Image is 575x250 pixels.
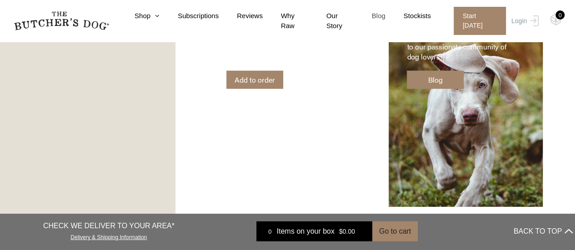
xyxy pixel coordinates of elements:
[160,11,219,21] a: Subscriptions
[550,14,561,25] img: TBD_Cart-Empty.png
[339,228,355,235] bdi: 0.00
[354,11,385,21] a: Blog
[372,221,418,241] button: Go to cart
[277,226,335,237] span: Items on your box
[263,227,277,236] div: 0
[263,11,308,31] a: Why Raw
[308,11,354,31] a: Our Story
[219,11,263,21] a: Reviews
[454,7,506,35] span: Start [DATE]
[70,232,147,240] a: Delivery & Shipping Information
[116,11,160,21] a: Shop
[445,7,509,35] a: Start [DATE]
[43,221,175,231] p: CHECK WE DELIVER TO YOUR AREA*
[339,228,343,235] span: $
[407,71,464,89] a: Blog
[226,71,283,89] a: Add to order
[514,221,573,242] button: BACK TO TOP
[385,11,431,21] a: Stockists
[555,10,565,20] div: 0
[509,7,539,35] a: Login
[256,221,372,241] a: 0 Items on your box $0.00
